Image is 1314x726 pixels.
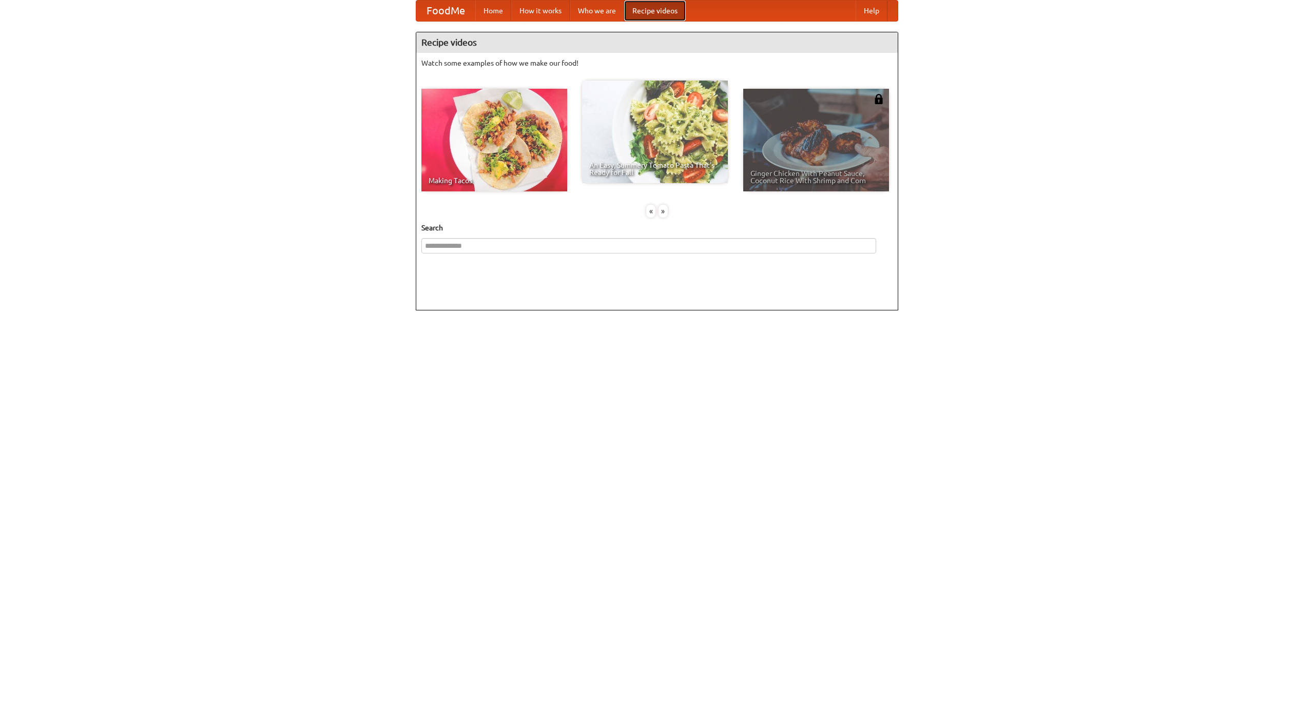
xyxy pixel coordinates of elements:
a: Help [856,1,887,21]
a: Making Tacos [421,89,567,191]
span: Making Tacos [429,177,560,184]
a: An Easy, Summery Tomato Pasta That's Ready for Fall [582,81,728,183]
a: Recipe videos [624,1,686,21]
div: « [646,205,655,218]
h4: Recipe videos [416,32,898,53]
a: How it works [511,1,570,21]
a: Home [475,1,511,21]
h5: Search [421,223,893,233]
a: FoodMe [416,1,475,21]
a: Who we are [570,1,624,21]
img: 483408.png [874,94,884,104]
span: An Easy, Summery Tomato Pasta That's Ready for Fall [589,162,721,176]
p: Watch some examples of how we make our food! [421,58,893,68]
div: » [659,205,668,218]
